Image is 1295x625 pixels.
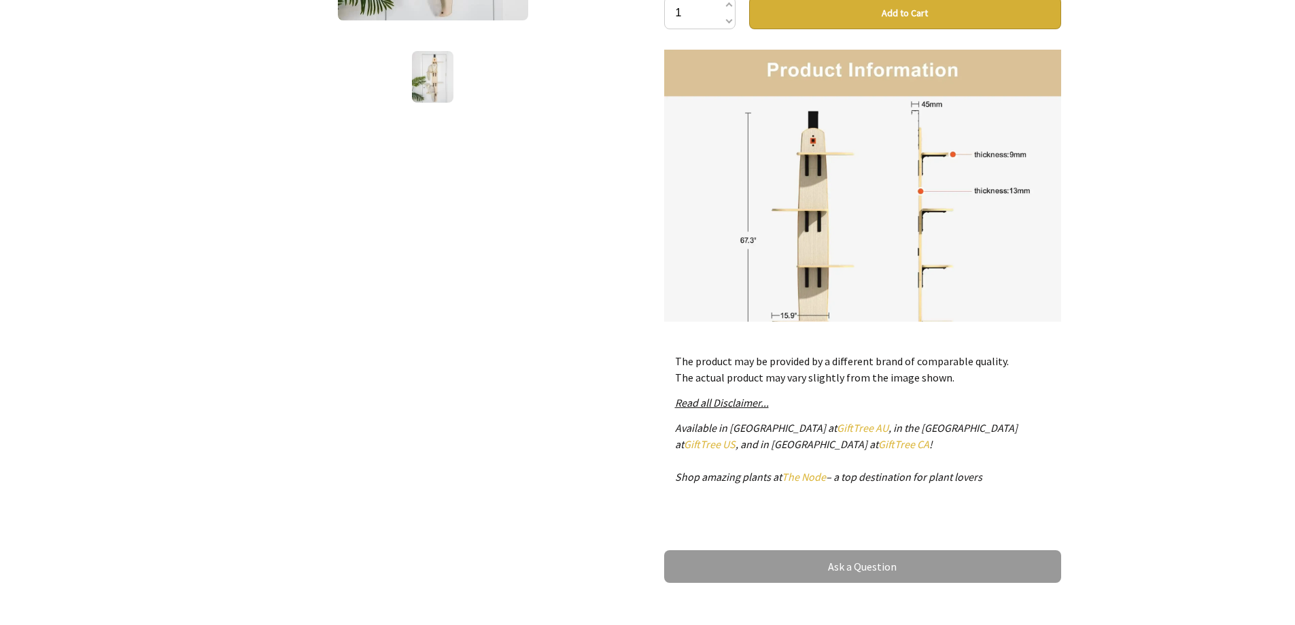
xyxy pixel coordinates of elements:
a: Ask a Question [664,550,1061,583]
a: GiftTree US [684,437,736,451]
a: GiftTree AU [837,421,888,435]
em: Available in [GEOGRAPHIC_DATA] at , in the [GEOGRAPHIC_DATA] at , and in [GEOGRAPHIC_DATA] at ! S... [675,421,1018,484]
a: The Node [782,470,826,484]
img: Mewoofun Vertical Cat Climber Tree - 4-Level Door Mounted Shelves [412,51,453,103]
a: Read all Disclaimer... [675,396,769,409]
p: The product may be provided by a different brand of comparable quality. The actual product may va... [675,353,1050,386]
a: GiftTree CA [878,437,929,451]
